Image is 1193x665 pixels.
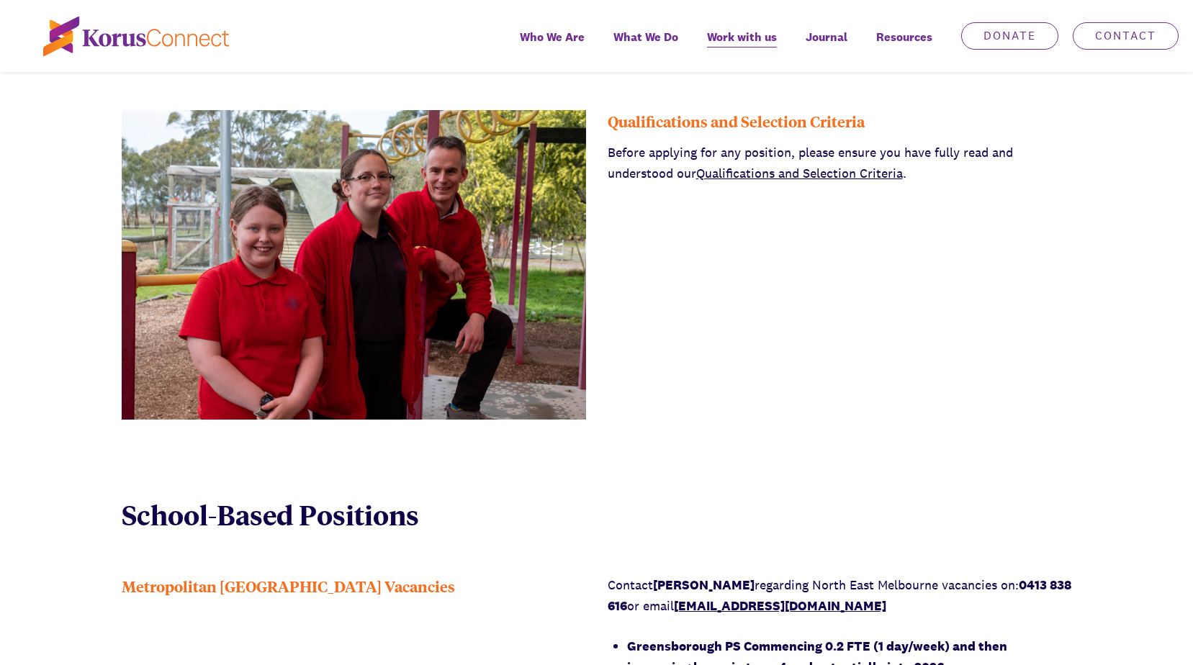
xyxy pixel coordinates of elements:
[608,576,1071,614] strong: 0413 838 616
[608,142,1072,184] p: Before applying for any position, please ensure you have fully read and understood our .
[1073,22,1179,50] a: Contact
[122,110,586,420] img: 9b3fdab3-26a6-4a53-9313-dc52a8d8d19f_DSCF1455+-web.jpg
[707,27,777,47] span: Work with us
[693,20,791,72] a: Work with us
[806,27,847,47] span: Journal
[862,20,947,72] div: Resources
[653,576,755,593] strong: [PERSON_NAME]
[43,17,229,56] img: korus-connect%2Fc5177985-88d5-491d-9cd7-4a1febad1357_logo.svg
[696,165,903,181] a: Qualifications and Selection Criteria
[520,27,585,47] span: Who We Are
[608,575,1072,617] p: Contact regarding North East Melbourne vacancies on: or email
[608,110,1072,132] div: Qualifications and Selection Criteria
[599,20,693,72] a: What We Do
[613,27,678,47] span: What We Do
[122,497,829,532] p: School-Based Positions
[674,597,886,614] a: [EMAIL_ADDRESS][DOMAIN_NAME]
[961,22,1058,50] a: Donate
[505,20,599,72] a: Who We Are
[791,20,862,72] a: Journal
